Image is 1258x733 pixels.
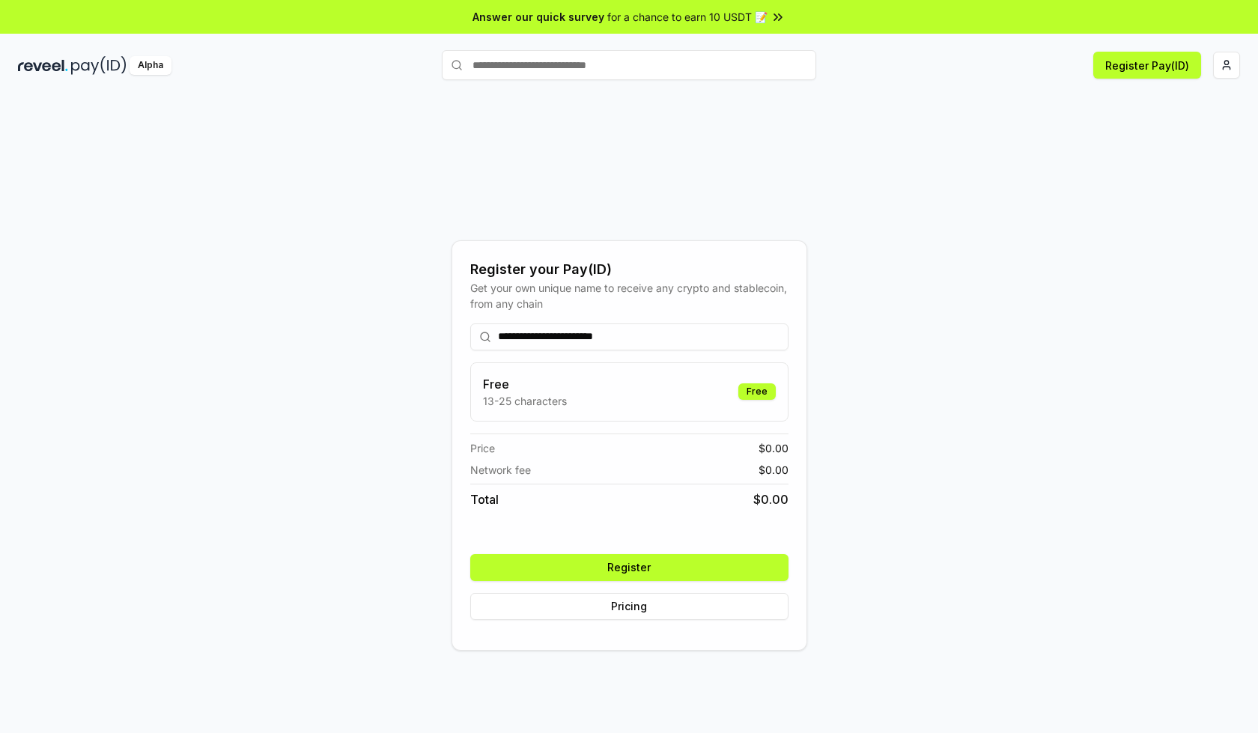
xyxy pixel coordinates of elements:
img: reveel_dark [18,56,68,75]
div: Get your own unique name to receive any crypto and stablecoin, from any chain [470,280,788,311]
div: Alpha [130,56,171,75]
div: Free [738,383,776,400]
span: for a chance to earn 10 USDT 📝 [607,9,768,25]
h3: Free [483,375,567,393]
img: pay_id [71,56,127,75]
span: $ 0.00 [753,490,788,508]
button: Register [470,554,788,581]
span: Network fee [470,462,531,478]
span: $ 0.00 [759,462,788,478]
p: 13-25 characters [483,393,567,409]
button: Pricing [470,593,788,620]
div: Register your Pay(ID) [470,259,788,280]
span: Answer our quick survey [472,9,604,25]
button: Register Pay(ID) [1093,52,1201,79]
span: $ 0.00 [759,440,788,456]
span: Total [470,490,499,508]
span: Price [470,440,495,456]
